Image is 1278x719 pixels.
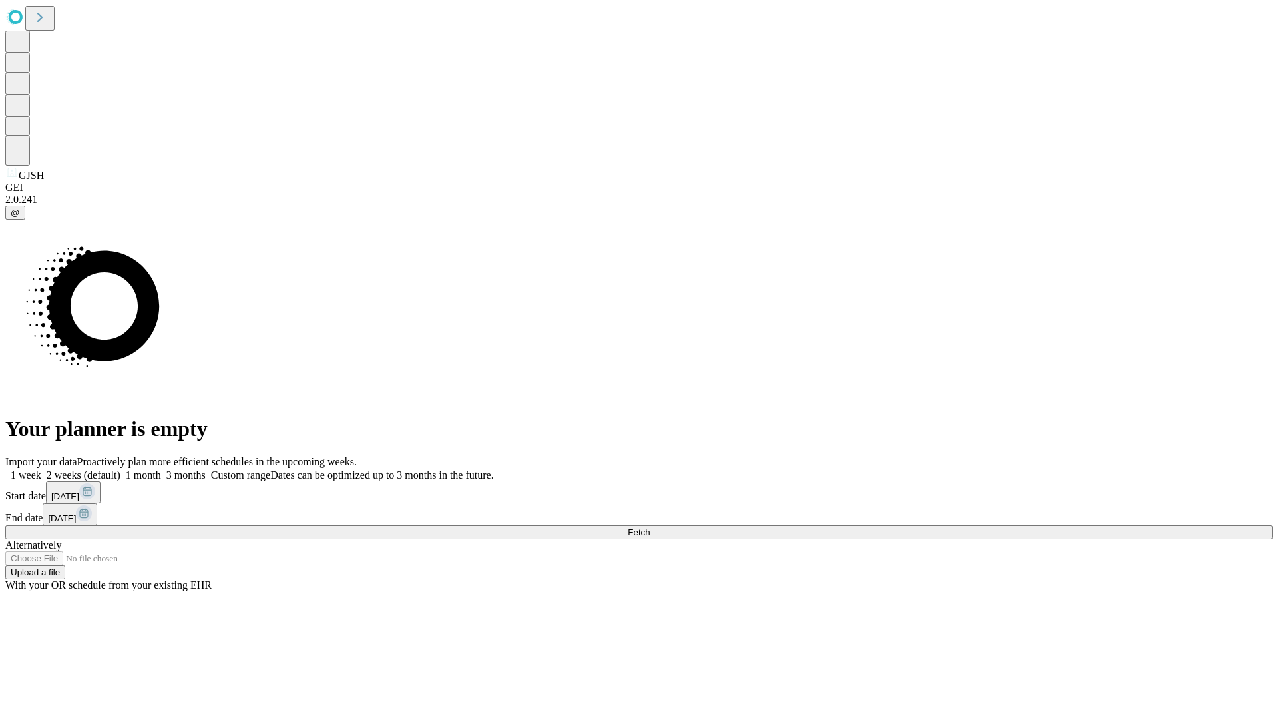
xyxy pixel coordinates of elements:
span: 2 weeks (default) [47,469,120,481]
button: Fetch [5,525,1273,539]
div: 2.0.241 [5,194,1273,206]
span: 3 months [166,469,206,481]
span: Alternatively [5,539,61,551]
h1: Your planner is empty [5,417,1273,441]
span: 1 month [126,469,161,481]
span: [DATE] [51,491,79,501]
span: Proactively plan more efficient schedules in the upcoming weeks. [77,456,357,467]
button: Upload a file [5,565,65,579]
div: End date [5,503,1273,525]
span: Dates can be optimized up to 3 months in the future. [270,469,493,481]
button: [DATE] [46,481,101,503]
span: GJSH [19,170,44,181]
span: With your OR schedule from your existing EHR [5,579,212,591]
button: @ [5,206,25,220]
span: @ [11,208,20,218]
span: Fetch [628,527,650,537]
span: Import your data [5,456,77,467]
div: Start date [5,481,1273,503]
div: GEI [5,182,1273,194]
span: Custom range [211,469,270,481]
button: [DATE] [43,503,97,525]
span: 1 week [11,469,41,481]
span: [DATE] [48,513,76,523]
